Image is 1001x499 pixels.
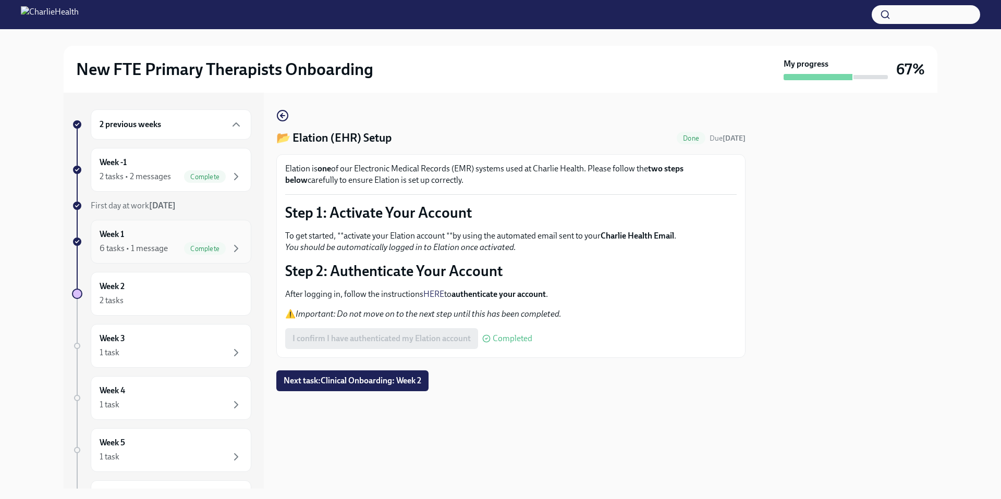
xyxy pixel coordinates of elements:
[184,245,226,253] span: Complete
[284,376,421,386] span: Next task : Clinical Onboarding: Week 2
[72,272,251,316] a: Week 22 tasks
[91,201,176,210] span: First day at work
[318,164,331,173] strong: one
[100,399,119,410] div: 1 task
[896,60,925,79] h3: 67%
[723,134,746,143] strong: [DATE]
[285,230,737,253] p: To get started, **activate your Elation account **by using the automated email sent to your .
[710,133,746,143] span: September 19th, 2025 10:00
[100,451,119,463] div: 1 task
[601,231,674,241] strong: Charlie Health Email
[149,201,176,210] strong: [DATE]
[100,171,171,182] div: 2 tasks • 2 messages
[276,130,392,146] h4: 📂 Elation (EHR) Setup
[423,289,444,299] a: HERE
[285,289,737,300] p: After logging in, follow the instructions to .
[100,295,124,306] div: 2 tasks
[285,242,516,252] em: You should be automatically logged in to Elation once activated.
[100,333,125,344] h6: Week 3
[91,109,251,140] div: 2 previous weeks
[72,148,251,192] a: Week -12 tasks • 2 messagesComplete
[72,324,251,368] a: Week 31 task
[100,157,127,168] h6: Week -1
[784,58,828,70] strong: My progress
[285,261,737,280] p: Step 2: Authenticate Your Account
[72,376,251,420] a: Week 41 task
[184,173,226,181] span: Complete
[100,119,161,130] h6: 2 previous weeks
[72,220,251,264] a: Week 16 tasks • 1 messageComplete
[285,203,737,222] p: Step 1: Activate Your Account
[72,428,251,472] a: Week 51 task
[677,134,705,142] span: Done
[100,229,124,240] h6: Week 1
[100,437,125,448] h6: Week 5
[100,385,125,396] h6: Week 4
[493,334,532,343] span: Completed
[296,309,561,319] em: Important: Do not move on to the next step until this has been completed.
[21,6,79,23] img: CharlieHealth
[285,163,737,186] p: Elation is of our Electronic Medical Records (EMR) systems used at Charlie Health. Please follow ...
[710,134,746,143] span: Due
[100,347,119,358] div: 1 task
[276,370,429,391] button: Next task:Clinical Onboarding: Week 2
[100,243,168,254] div: 6 tasks • 1 message
[100,281,125,292] h6: Week 2
[72,200,251,211] a: First day at work[DATE]
[76,59,373,80] h2: New FTE Primary Therapists Onboarding
[451,289,546,299] strong: authenticate your account
[285,308,737,320] p: ⚠️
